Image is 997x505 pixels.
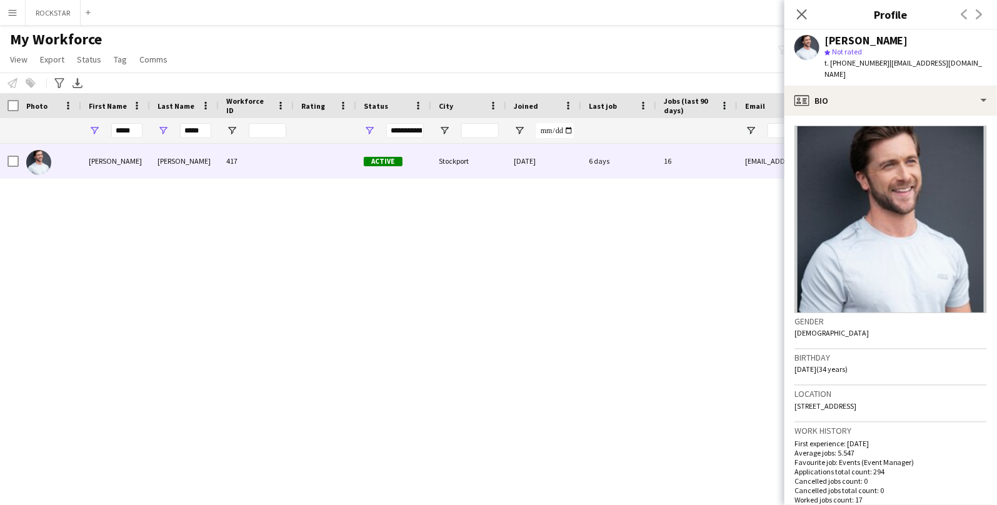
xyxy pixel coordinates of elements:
[794,495,987,504] p: Worked jobs count: 17
[114,54,127,65] span: Tag
[10,54,28,65] span: View
[364,125,375,136] button: Open Filter Menu
[431,144,506,178] div: Stockport
[794,448,987,457] p: Average jobs: 5.547
[158,101,194,111] span: Last Name
[824,58,983,79] span: | [EMAIL_ADDRESS][DOMAIN_NAME]
[439,125,450,136] button: Open Filter Menu
[77,54,101,65] span: Status
[784,6,997,22] h3: Profile
[794,486,987,495] p: Cancelled jobs total count: 0
[794,401,856,411] span: [STREET_ADDRESS]
[70,76,85,91] app-action-btn: Export XLSX
[26,101,48,111] span: Photo
[794,328,869,337] span: [DEMOGRAPHIC_DATA]
[109,51,132,67] a: Tag
[226,96,271,115] span: Workforce ID
[832,47,862,56] span: Not rated
[745,101,765,111] span: Email
[158,125,169,136] button: Open Filter Menu
[784,86,997,116] div: Bio
[794,467,987,476] p: Applications total count: 294
[439,101,453,111] span: City
[745,125,756,136] button: Open Filter Menu
[794,126,987,313] img: Crew avatar or photo
[514,101,538,111] span: Joined
[364,157,403,166] span: Active
[134,51,173,67] a: Comms
[81,144,150,178] div: [PERSON_NAME]
[40,54,64,65] span: Export
[89,125,100,136] button: Open Filter Menu
[794,439,987,448] p: First experience: [DATE]
[52,76,67,91] app-action-btn: Advanced filters
[461,123,499,138] input: City Filter Input
[139,54,168,65] span: Comms
[5,51,33,67] a: View
[794,388,987,399] h3: Location
[581,144,656,178] div: 6 days
[301,101,325,111] span: Rating
[824,58,889,67] span: t. [PHONE_NUMBER]
[664,96,715,115] span: Jobs (last 90 days)
[10,30,102,49] span: My Workforce
[111,123,143,138] input: First Name Filter Input
[35,51,69,67] a: Export
[794,457,987,467] p: Favourite job: Events (Event Manager)
[26,1,81,25] button: ROCKSTAR
[589,101,617,111] span: Last job
[249,123,286,138] input: Workforce ID Filter Input
[150,144,219,178] div: [PERSON_NAME]
[180,123,211,138] input: Last Name Filter Input
[824,35,908,46] div: [PERSON_NAME]
[794,364,848,374] span: [DATE] (34 years)
[26,150,51,175] img: James Whitehurst
[794,352,987,363] h3: Birthday
[506,144,581,178] div: [DATE]
[794,425,987,436] h3: Work history
[514,125,525,136] button: Open Filter Menu
[226,125,238,136] button: Open Filter Menu
[656,144,738,178] div: 16
[794,476,987,486] p: Cancelled jobs count: 0
[794,316,987,327] h3: Gender
[738,144,988,178] div: [EMAIL_ADDRESS][DOMAIN_NAME]
[72,51,106,67] a: Status
[364,101,388,111] span: Status
[219,144,294,178] div: 417
[89,101,127,111] span: First Name
[768,123,980,138] input: Email Filter Input
[536,123,574,138] input: Joined Filter Input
